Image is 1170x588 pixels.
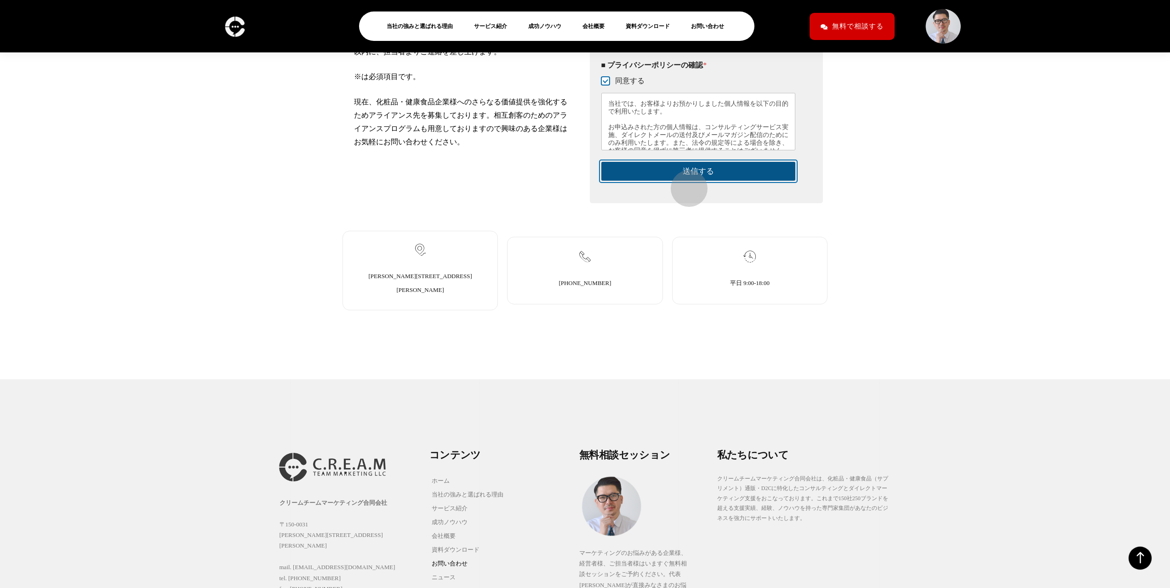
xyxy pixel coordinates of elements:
a: 当社の強みと選ばれる理由 [387,21,460,32]
div: ン [660,448,670,462]
div: に [748,448,758,462]
div: い [768,448,778,462]
p: クリームチームマーケティング合同会社は、化粧品・健康食品（サプリメント）通販・D2Cに特化したコンサルティングとダイレクトマーケティング支援をおこなっております。これまで150社250ブランドを... [717,474,891,524]
a: [PHONE_NUMBER] [559,280,611,286]
span: 無料で相談する [832,18,884,34]
div: 相 [599,448,609,462]
button: 送信する [601,162,796,181]
p: ※は必須項目です。 [354,70,574,84]
div: ち [737,448,747,462]
img: 240914_CREAM_Black_touka_bg [275,448,390,486]
div: 私 [717,448,727,462]
a: 240914_CREAM_Black_touka_bg [275,462,390,470]
div: 談 [609,448,618,462]
div: ン [439,448,450,462]
a: お問い合わせ [429,557,506,571]
div: た [727,448,737,462]
a: お問い合わせ [691,21,731,32]
a: logo-c [222,22,247,29]
a: [PERSON_NAME][STREET_ADDRESS][PERSON_NAME] [368,273,472,293]
a: 成功ノウハウ [528,21,569,32]
div: つ [758,448,768,462]
a: 資料ダウンロード [429,543,506,557]
div: シ [639,448,649,462]
div: セ [619,448,629,462]
img: logo-c [222,13,247,40]
a: ホーム [429,474,506,488]
a: 会社概要 [429,529,506,543]
div: ョ [650,448,660,462]
a: 成功ノウハウ [429,515,506,529]
a: 無料で相談する [810,13,895,40]
strong: クリームチームマーケティング合同会社 [280,499,387,506]
div: コ [429,448,439,462]
div: テ [450,448,460,462]
a: ニュース [429,571,506,584]
a: サービス紹介 [474,21,514,32]
div: て [778,448,788,462]
label: 同意する [610,76,645,86]
a: 平日 9:00-18:00 [730,280,770,286]
div: ツ [470,448,480,462]
a: 当社の強みと選ばれる理由 [429,488,506,502]
div: 無 [579,448,589,462]
div: 料 [589,448,599,462]
a: サービス紹介 [429,502,506,515]
p: 現在、化粧品・健康食品企業様へのさらなる価値提供を強化するためアライアンス先を募集しております。相互創客のためのアライアンスプログラムも用意しておりますので興味のある企業様はお気軽にお問い合わせ... [354,96,574,148]
a: 会社概要 [582,21,612,32]
div: ッ [629,448,639,462]
div: ン [460,448,470,462]
a: 資料ダウンロード [626,21,677,32]
legend: ■ プライバシーポリシーの確認 [601,61,707,69]
div: 当社では、お客様よりお預かりしました個人情報を以下の目的で利用いたします。 お申込みされた方の個人情報は、コンサルティングサービス実施、ダイレクトメールの送付及びメールマガジン配信のためにのみ利... [601,93,796,150]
